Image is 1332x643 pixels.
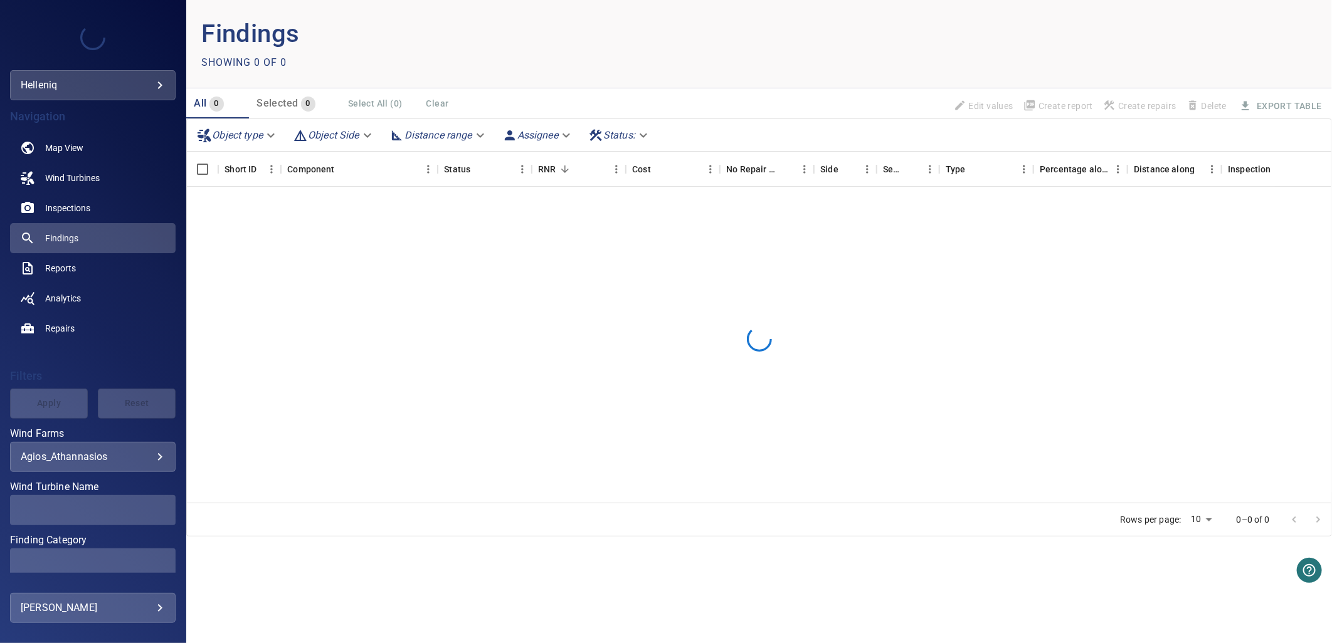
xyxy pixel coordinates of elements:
p: 0–0 of 0 [1237,513,1270,526]
span: Findings that are included in repair orders can not be deleted [1181,95,1232,117]
div: helleniq [21,75,165,95]
button: Menu [858,160,877,179]
div: 10 [1187,510,1217,528]
div: The base labour and equipment costs to repair the finding. Does not include the loss of productio... [632,152,651,187]
span: Selected [256,97,298,109]
label: Wind Turbine Name [10,482,176,492]
div: Assignee [497,124,578,146]
button: Sort [778,160,795,178]
div: Component [281,152,438,187]
span: Apply the latest inspection filter to create repairs [1098,95,1181,117]
div: Type [939,152,1033,187]
div: RNR [532,152,626,187]
button: Menu [607,160,626,179]
div: Object type [192,124,283,146]
div: Repair Now Ratio: The ratio of the additional incurred cost of repair in 1 year and the cost of r... [538,152,556,187]
div: Side [820,152,838,187]
label: Wind Farms [10,429,176,439]
em: Status : [603,129,635,141]
div: Short ID [225,152,256,187]
a: inspections noActive [10,193,176,223]
h4: Filters [10,370,176,382]
button: Sort [556,160,574,178]
em: Distance range [404,129,472,141]
nav: pagination navigation [1282,510,1330,530]
div: Type [946,152,966,187]
p: Rows per page: [1120,513,1181,526]
label: Finding Category [10,535,176,545]
span: Findings that are included in repair orders will not be updated [949,95,1018,117]
button: Sort [651,160,669,178]
button: Menu [701,160,720,179]
span: Wind Turbines [45,172,100,184]
div: Distance range [384,124,492,146]
button: Menu [1203,160,1222,179]
button: Menu [513,160,532,179]
div: No Repair Cost [720,152,814,187]
div: Inspection [1228,152,1271,187]
div: Distance along [1134,152,1195,187]
span: Findings [45,232,78,244]
p: Findings [201,15,759,53]
div: Cost [626,152,720,187]
div: Component [287,152,334,187]
div: Short ID [218,152,281,187]
button: Sort [470,160,488,178]
button: Menu [921,160,939,179]
div: Status [444,152,470,187]
button: Menu [1015,160,1033,179]
span: Repairs [45,322,75,335]
button: Menu [795,160,814,179]
a: analytics noActive [10,283,176,313]
em: Assignee [517,129,558,141]
span: 0 [209,97,224,111]
a: windturbines noActive [10,163,176,193]
span: Analytics [45,292,81,305]
div: Projected additional costs incurred by waiting 1 year to repair. This is a function of possible i... [726,152,778,187]
button: Menu [262,160,281,179]
div: Percentage along [1040,152,1109,187]
div: Object Side [288,124,379,146]
button: Menu [419,160,438,179]
em: Object type [212,129,263,141]
p: Showing 0 of 0 [201,55,287,70]
div: Distance along [1128,152,1222,187]
span: All [194,97,206,109]
em: Object Side [308,129,359,141]
div: helleniq [10,70,176,100]
div: Side [814,152,877,187]
button: Sort [335,160,352,178]
a: reports noActive [10,253,176,283]
button: Menu [1109,160,1128,179]
span: 0 [301,97,315,111]
div: Status [438,152,532,187]
div: Severity [883,152,903,187]
div: Status: [583,124,655,146]
div: Severity [877,152,939,187]
div: [PERSON_NAME] [21,598,165,618]
div: Wind Farms [10,442,176,472]
a: repairs noActive [10,313,176,343]
a: map noActive [10,133,176,163]
span: Reports [45,262,76,274]
div: Agios_Athannasios [21,451,165,463]
a: findings active [10,223,176,253]
span: Inspections [45,202,90,214]
span: Map View [45,142,83,154]
h4: Navigation [10,110,176,123]
button: Sort [903,160,921,178]
div: Percentage along [1033,152,1128,187]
